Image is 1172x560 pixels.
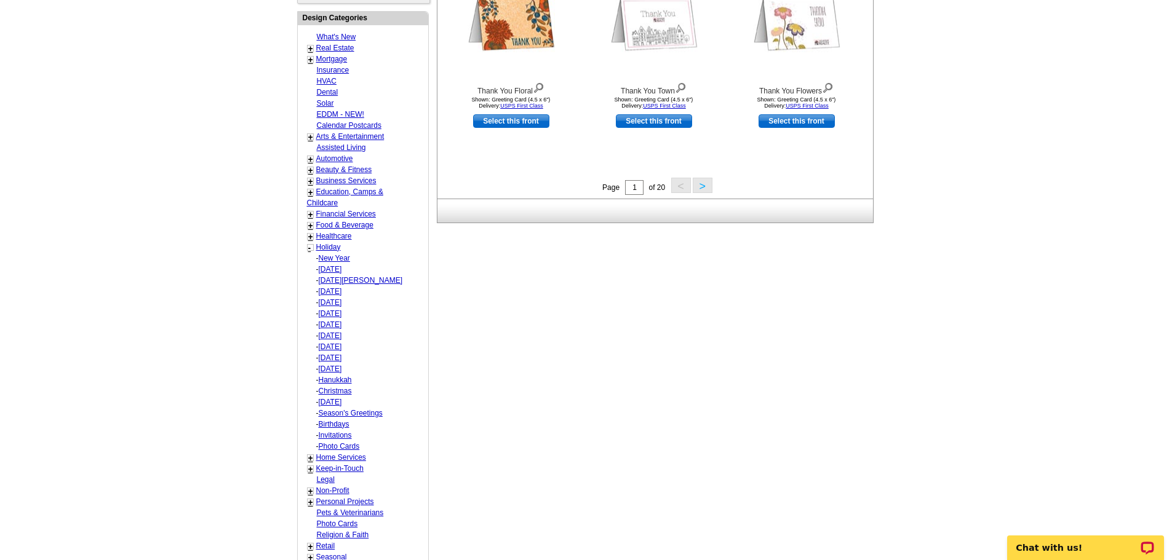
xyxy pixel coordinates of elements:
a: Home Services [316,453,366,462]
span: Page [602,183,620,192]
div: - [307,330,427,341]
a: + [308,232,313,242]
a: Arts & Entertainment [316,132,385,141]
a: Christmas [319,387,352,395]
a: Beauty & Fitness [316,165,372,174]
a: + [308,453,313,463]
a: Pets & Veterinarians [317,508,384,517]
img: view design details [533,80,544,93]
div: - [307,264,427,275]
a: [DATE] [319,398,342,406]
div: - [307,419,427,430]
div: Shown: Greeting Card (4.5 x 6") Delivery: [444,97,579,109]
a: Hanukkah [319,376,352,384]
a: [DATE] [319,287,342,296]
a: HVAC [317,77,337,85]
a: [DATE] [319,331,342,340]
a: Business Services [316,176,377,185]
a: Healthcare [316,232,352,240]
a: use this design [616,114,692,128]
a: [DATE] [319,320,342,329]
a: EDDM - NEW! [317,110,364,119]
a: + [308,132,313,142]
a: [DATE] [319,265,342,274]
div: - [307,297,427,308]
a: Food & Beverage [316,221,373,229]
a: Insurance [317,66,349,74]
a: [DATE] [319,309,342,318]
a: New Year [319,254,350,262]
div: - [307,308,427,319]
div: - [307,363,427,374]
div: Shown: Greeting Card (4.5 x 6") Delivery: [586,97,722,109]
a: [DATE] [319,342,342,351]
a: Non-Profit [316,486,349,495]
button: > [693,178,712,193]
div: Thank You Flowers [729,80,864,97]
a: Season's Greetings [319,409,383,417]
div: - [307,385,427,396]
div: - [307,341,427,352]
a: Automotive [316,154,353,163]
a: Personal Projects [316,497,374,506]
a: Invitations [319,431,352,440]
a: What's New [317,33,356,41]
img: view design details [822,80,834,93]
a: Assisted Living [317,143,366,152]
a: USPS First Class [500,103,543,109]
a: use this design [473,114,549,128]
span: of 20 [648,183,665,192]
a: + [308,176,313,186]
div: - [307,396,427,408]
a: Mortgage [316,55,348,63]
a: + [308,210,313,219]
button: < [671,178,691,193]
a: [DATE] [319,353,342,362]
a: + [308,542,313,551]
a: use this design [759,114,835,128]
div: Thank You Floral [444,80,579,97]
a: Education, Camps & Childcare [307,187,383,207]
div: - [307,430,427,441]
div: Design Categories [298,12,428,23]
a: Dental [317,88,338,97]
a: + [308,187,313,197]
a: + [308,464,313,474]
a: Retail [316,542,335,550]
a: + [308,44,313,53]
a: + [308,221,313,231]
div: - [307,286,427,297]
div: Thank You Town [586,80,722,97]
a: Real Estate [316,44,354,52]
a: + [308,55,313,65]
div: - [307,374,427,385]
a: Financial Services [316,210,376,218]
a: - [308,243,311,253]
div: - [307,352,427,363]
a: USPS First Class [643,103,686,109]
div: - [307,408,427,419]
a: + [308,497,313,507]
div: - [307,253,427,264]
a: Holiday [316,243,341,251]
a: Photo Cards [319,442,360,451]
a: + [308,154,313,164]
a: Calendar Postcards [317,121,381,130]
a: [DATE] [319,365,342,373]
a: Birthdays [319,420,349,428]
a: + [308,165,313,175]
div: - [307,319,427,330]
iframe: LiveChat chat widget [999,521,1172,560]
div: - [307,275,427,286]
a: [DATE] [319,298,342,307]
a: Legal [317,475,335,484]
a: [DATE][PERSON_NAME] [319,276,402,285]
a: Photo Cards [317,519,358,528]
a: USPS First Class [786,103,829,109]
a: Solar [317,99,334,108]
a: Religion & Faith [317,530,369,539]
div: - [307,441,427,452]
a: Keep-in-Touch [316,464,364,473]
